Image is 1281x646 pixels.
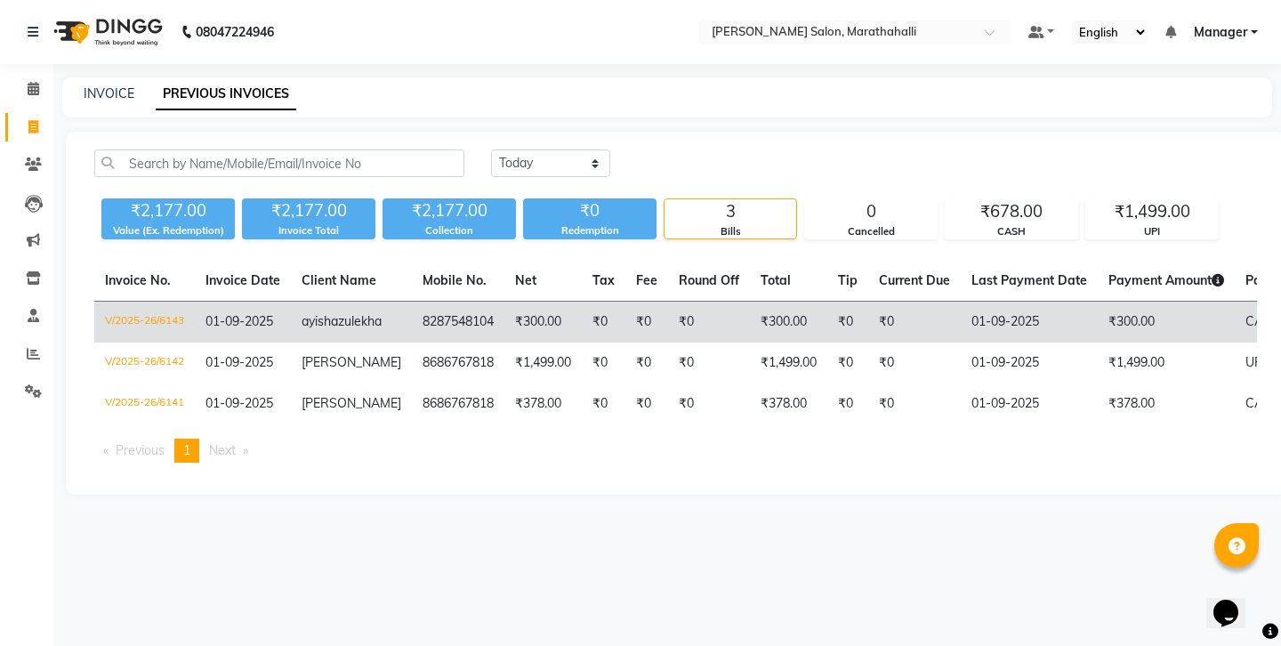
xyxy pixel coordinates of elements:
td: 01-09-2025 [961,302,1098,343]
td: 01-09-2025 [961,343,1098,384]
span: 01-09-2025 [205,395,273,411]
div: 3 [665,199,796,224]
div: UPI [1086,224,1218,239]
td: ₹1,499.00 [750,343,827,384]
img: logo [45,7,167,57]
span: Round Off [679,272,739,288]
a: INVOICE [84,85,134,101]
span: CASH [1245,395,1281,411]
div: Redemption [523,223,657,238]
span: Last Payment Date [971,272,1087,288]
span: Tax [592,272,615,288]
td: 8287548104 [412,302,504,343]
td: ₹300.00 [1098,302,1235,343]
span: Invoice No. [105,272,171,288]
td: 8686767818 [412,384,504,424]
span: Tip [838,272,858,288]
div: ₹2,177.00 [101,198,235,223]
td: ₹0 [625,343,668,384]
span: Invoice Date [205,272,280,288]
span: UPI [1245,354,1266,370]
span: Total [761,272,791,288]
div: ₹1,499.00 [1086,199,1218,224]
span: 01-09-2025 [205,354,273,370]
div: Bills [665,224,796,239]
td: 01-09-2025 [961,384,1098,424]
span: Manager [1194,23,1247,42]
span: Next [209,442,236,458]
input: Search by Name/Mobile/Email/Invoice No [94,149,464,177]
span: Client Name [302,272,376,288]
span: CASH [1245,313,1281,329]
td: ₹300.00 [750,302,827,343]
td: ₹378.00 [1098,384,1235,424]
div: 0 [805,199,937,224]
div: ₹0 [523,198,657,223]
div: ₹678.00 [946,199,1077,224]
td: V/2025-26/6143 [94,302,195,343]
span: zulekha [338,313,382,329]
td: ₹0 [625,302,668,343]
td: ₹0 [668,384,750,424]
span: Payment Amount [1108,272,1224,288]
td: ₹0 [868,343,961,384]
span: ayisha [302,313,338,329]
div: ₹2,177.00 [383,198,516,223]
div: Cancelled [805,224,937,239]
span: Previous [116,442,165,458]
td: V/2025-26/6141 [94,384,195,424]
td: ₹1,499.00 [1098,343,1235,384]
td: ₹0 [868,384,961,424]
span: [PERSON_NAME] [302,395,401,411]
div: ₹2,177.00 [242,198,375,223]
div: Value (Ex. Redemption) [101,223,235,238]
td: ₹0 [582,343,625,384]
span: Fee [636,272,657,288]
td: ₹0 [582,302,625,343]
nav: Pagination [94,439,1257,463]
span: Net [515,272,536,288]
td: ₹0 [827,302,868,343]
td: ₹0 [827,343,868,384]
b: 08047224946 [196,7,274,57]
td: ₹0 [582,384,625,424]
span: 1 [183,442,190,458]
div: Collection [383,223,516,238]
td: ₹378.00 [750,384,827,424]
span: 01-09-2025 [205,313,273,329]
div: CASH [946,224,1077,239]
span: Current Due [879,272,950,288]
td: ₹1,499.00 [504,343,582,384]
td: ₹378.00 [504,384,582,424]
td: ₹0 [827,384,868,424]
td: ₹300.00 [504,302,582,343]
a: PREVIOUS INVOICES [156,78,296,110]
div: Invoice Total [242,223,375,238]
td: 8686767818 [412,343,504,384]
iframe: chat widget [1206,575,1263,628]
span: [PERSON_NAME] [302,354,401,370]
span: Mobile No. [423,272,487,288]
td: ₹0 [868,302,961,343]
td: ₹0 [668,343,750,384]
td: V/2025-26/6142 [94,343,195,384]
td: ₹0 [668,302,750,343]
td: ₹0 [625,384,668,424]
